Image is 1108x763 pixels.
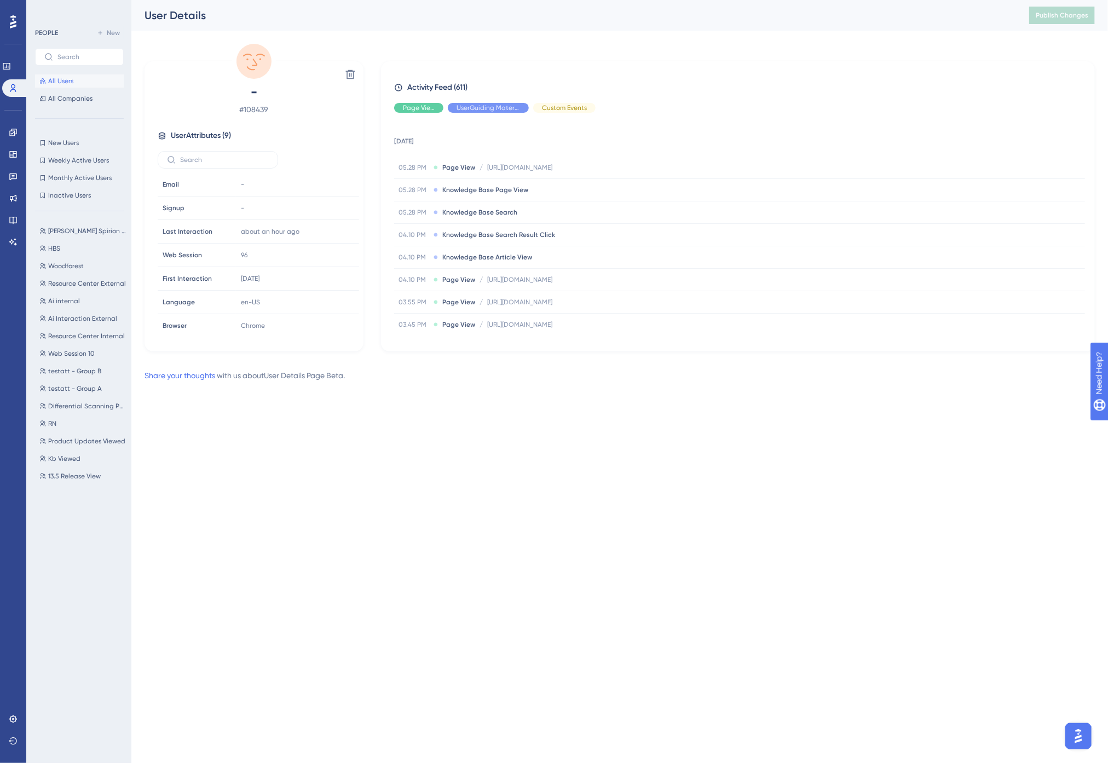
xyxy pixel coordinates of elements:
span: 04.10 PM [399,230,429,239]
span: - [158,83,350,101]
span: - [241,180,244,189]
input: Search [180,156,269,164]
span: Browser [163,321,187,330]
button: New [93,26,124,39]
div: PEOPLE [35,28,58,37]
button: Publish Changes [1029,7,1095,24]
span: Page View [442,298,475,307]
td: [DATE] [394,122,1085,157]
a: Share your thoughts [145,371,215,380]
span: 04.10 PM [399,275,429,284]
span: Resource Center Internal [48,332,125,340]
span: 04.10 PM [399,253,429,262]
button: Inactive Users [35,189,124,202]
button: [PERSON_NAME] Spirion User [35,224,130,238]
span: New [107,28,120,37]
button: 13.5 Release View [35,470,130,483]
span: en-US [241,298,260,307]
span: Ai Interaction External [48,314,117,323]
span: First Interaction [163,274,212,283]
button: testatt - Group A [35,382,130,395]
span: # 108439 [158,103,350,116]
span: Woodforest [48,262,84,270]
span: [URL][DOMAIN_NAME] [487,298,552,307]
button: Ai Interaction External [35,312,130,325]
button: testatt - Group B [35,365,130,378]
span: Web Session 10 [48,349,95,358]
span: 05.28 PM [399,186,429,194]
button: Kb Viewed [35,452,130,465]
span: Custom Events [542,103,587,112]
span: Page View [442,320,475,329]
span: - [241,204,244,212]
span: Monthly Active Users [48,174,112,182]
input: Search [57,53,114,61]
span: New Users [48,138,79,147]
button: HBS [35,242,130,255]
span: Knowledge Base Article View [442,253,532,262]
span: / [480,298,483,307]
span: Email [163,180,179,189]
button: All Users [35,74,124,88]
span: Page View [403,103,435,112]
span: 05.28 PM [399,163,429,172]
span: 03.45 PM [399,320,429,329]
span: Ai internal [48,297,80,305]
span: [URL][DOMAIN_NAME] [487,275,552,284]
button: New Users [35,136,124,149]
span: 03.55 PM [399,298,429,307]
span: Activity Feed (611) [407,81,468,94]
button: All Companies [35,92,124,105]
span: User Attributes ( 9 ) [171,129,231,142]
span: Last Interaction [163,227,212,236]
span: / [480,275,483,284]
span: testatt - Group B [48,367,101,375]
div: with us about User Details Page Beta . [145,369,345,382]
span: Differential Scanning Post [48,402,126,411]
button: Resource Center Internal [35,330,130,343]
div: User Details [145,8,1002,23]
button: Product Updates Viewed [35,435,130,448]
button: Weekly Active Users [35,154,124,167]
button: Resource Center External [35,277,130,290]
span: HBS [48,244,60,253]
span: All Companies [48,94,93,103]
button: Woodforest [35,259,130,273]
span: Chrome [241,321,265,330]
button: Differential Scanning Post [35,400,130,413]
span: [PERSON_NAME] Spirion User [48,227,126,235]
button: Web Session 10 [35,347,130,360]
span: Publish Changes [1036,11,1088,20]
span: UserGuiding Material [457,103,520,112]
span: Knowledge Base Search Result Click [442,230,555,239]
span: 96 [241,251,247,259]
span: Signup [163,204,184,212]
span: All Users [48,77,73,85]
span: Kb Viewed [48,454,80,463]
span: Resource Center External [48,279,126,288]
span: [URL][DOMAIN_NAME] [487,163,552,172]
span: 13.5 Release View [48,472,101,481]
span: testatt - Group A [48,384,102,393]
span: Weekly Active Users [48,156,109,165]
time: about an hour ago [241,228,299,235]
span: Knowledge Base Search [442,208,517,217]
span: Product Updates Viewed [48,437,125,446]
span: Need Help? [26,3,68,16]
span: Language [163,298,195,307]
span: / [480,320,483,329]
span: Knowledge Base Page View [442,186,528,194]
span: [URL][DOMAIN_NAME] [487,320,552,329]
iframe: UserGuiding AI Assistant Launcher [1062,720,1095,753]
span: / [480,163,483,172]
time: [DATE] [241,275,259,282]
button: RN [35,417,130,430]
span: Page View [442,163,475,172]
button: Monthly Active Users [35,171,124,184]
button: Ai internal [35,294,130,308]
span: Inactive Users [48,191,91,200]
span: 05.28 PM [399,208,429,217]
span: Page View [442,275,475,284]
